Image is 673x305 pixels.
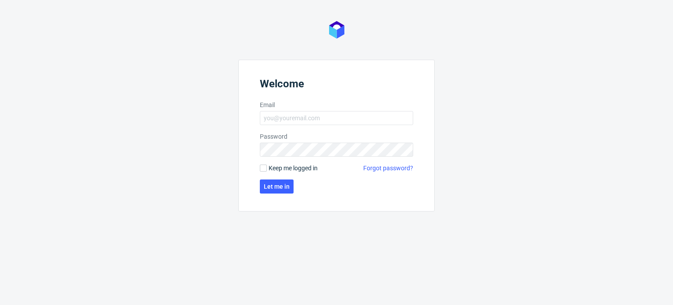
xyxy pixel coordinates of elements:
[260,111,413,125] input: you@youremail.com
[264,183,290,190] span: Let me in
[269,164,318,172] span: Keep me logged in
[363,164,413,172] a: Forgot password?
[260,78,413,93] header: Welcome
[260,100,413,109] label: Email
[260,132,413,141] label: Password
[260,179,294,194] button: Let me in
